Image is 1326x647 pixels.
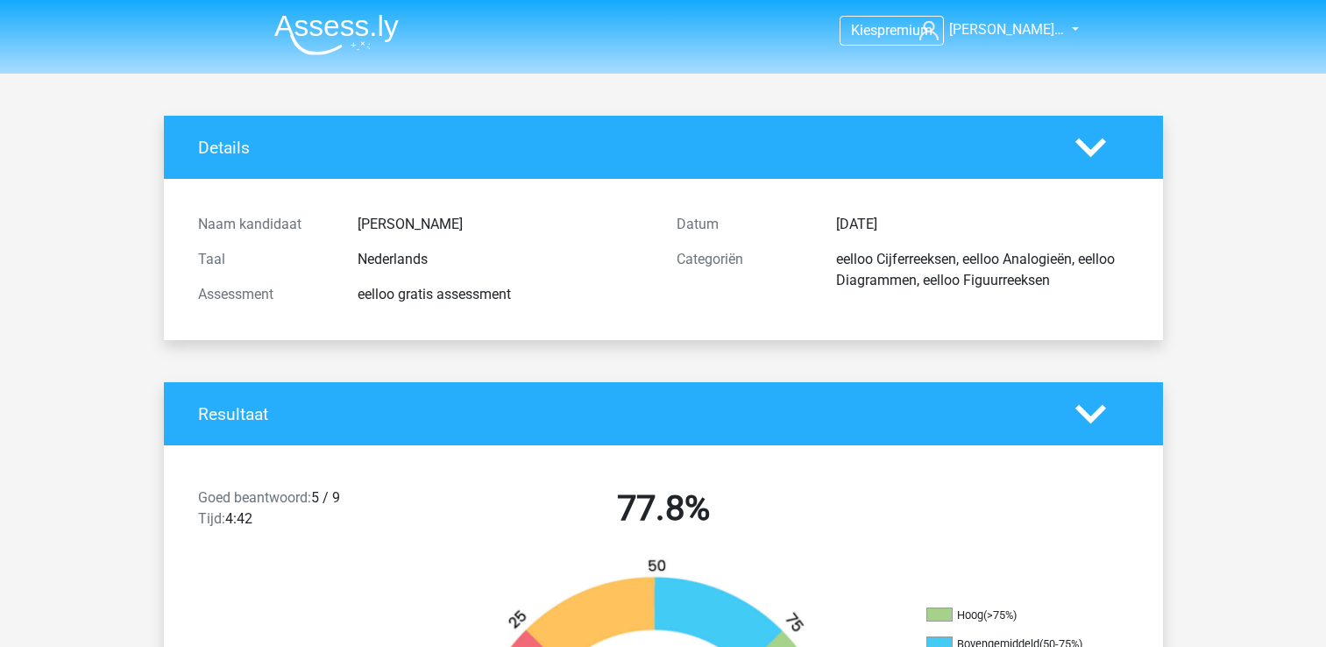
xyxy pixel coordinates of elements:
[185,284,344,305] div: Assessment
[344,284,663,305] div: eelloo gratis assessment
[840,18,943,42] a: Kiespremium
[198,489,311,506] span: Goed beantwoord:
[877,22,932,39] span: premium
[949,21,1064,38] span: [PERSON_NAME]…
[198,138,1049,158] h4: Details
[185,487,424,537] div: 5 / 9 4:42
[663,249,823,291] div: Categoriën
[185,214,344,235] div: Naam kandidaat
[344,214,663,235] div: [PERSON_NAME]
[437,487,890,530] h2: 77.8%
[823,214,1142,235] div: [DATE]
[274,14,399,55] img: Assessly
[983,608,1017,622] div: (>75%)
[198,404,1049,424] h4: Resultaat
[851,22,877,39] span: Kies
[823,249,1142,291] div: eelloo Cijferreeksen, eelloo Analogieën, eelloo Diagrammen, eelloo Figuurreeksen
[663,214,823,235] div: Datum
[185,249,344,270] div: Taal
[926,608,1102,623] li: Hoog
[912,19,1066,40] a: [PERSON_NAME]…
[198,510,225,527] span: Tijd:
[344,249,663,270] div: Nederlands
